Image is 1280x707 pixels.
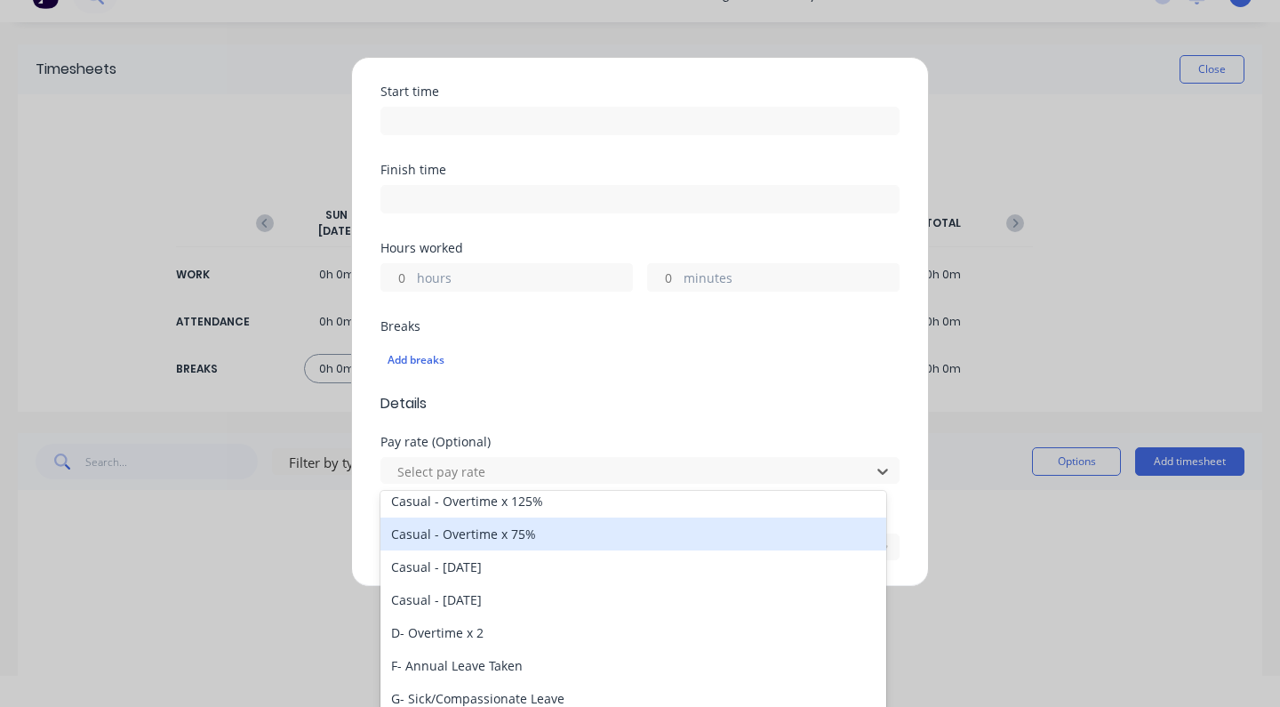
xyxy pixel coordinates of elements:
label: minutes [684,269,899,291]
div: D- Overtime x 2 [380,616,886,649]
div: Casual - Overtime x 75% [380,518,886,550]
div: F- Annual Leave Taken [380,649,886,682]
div: Casual - [DATE] [380,583,886,616]
div: Finish time [380,164,900,176]
div: Start time [380,85,900,98]
input: 0 [648,264,679,291]
input: 0 [381,264,412,291]
div: Hours worked [380,242,900,254]
div: Add breaks [388,349,892,372]
div: Breaks [380,320,900,333]
div: Casual - Overtime x 125% [380,485,886,518]
label: hours [417,269,632,291]
span: Details [380,393,900,414]
div: Pay rate (Optional) [380,436,900,448]
div: Casual - [DATE] [380,550,886,583]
